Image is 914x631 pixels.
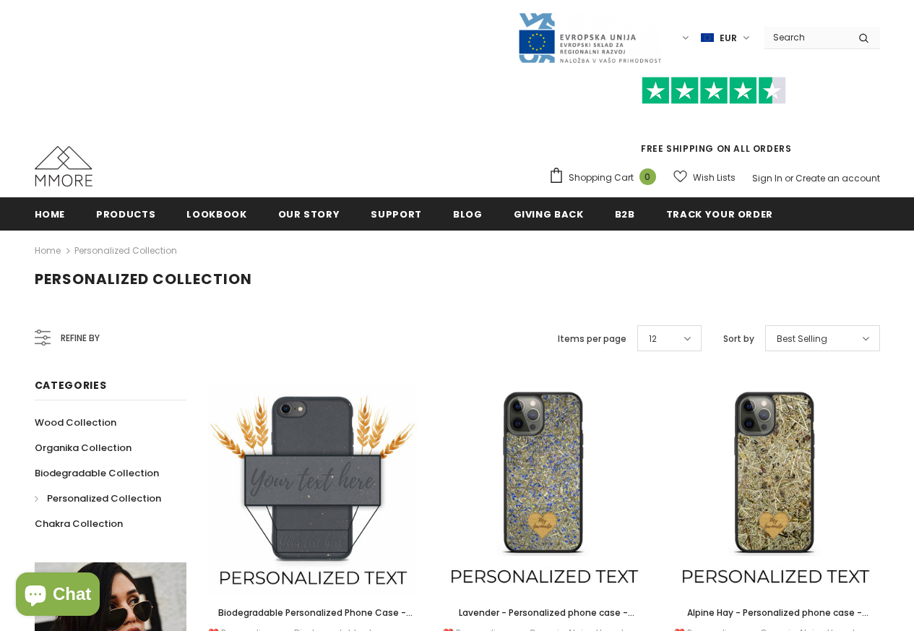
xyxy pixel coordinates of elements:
a: Personalized Collection [74,244,177,257]
input: Search Site [764,27,848,48]
a: Products [96,197,155,230]
a: Lavender - Personalized phone case - Personalized gift [439,605,649,621]
span: Best Selling [777,332,827,346]
img: MMORE Cases [35,146,92,186]
a: Lookbook [186,197,246,230]
span: Chakra Collection [35,517,123,531]
a: Our Story [278,197,340,230]
span: or [785,172,793,184]
iframe: Customer reviews powered by Trustpilot [548,104,880,142]
span: FREE SHIPPING ON ALL ORDERS [548,83,880,155]
span: 12 [649,332,657,346]
inbox-online-store-chat: Shopify online store chat [12,572,104,619]
span: Organika Collection [35,441,132,455]
a: Home [35,242,61,259]
span: 0 [639,168,656,185]
span: Our Story [278,207,340,221]
span: Blog [453,207,483,221]
span: EUR [720,31,737,46]
span: Giving back [514,207,584,221]
a: Organika Collection [35,435,132,460]
img: Javni Razpis [517,12,662,64]
a: Shopping Cart 0 [548,167,663,189]
span: B2B [615,207,635,221]
span: Home [35,207,66,221]
span: Wish Lists [693,171,736,185]
a: Wood Collection [35,410,116,435]
a: Javni Razpis [517,31,662,43]
span: Wood Collection [35,416,116,429]
a: B2B [615,197,635,230]
a: Biodegradable Collection [35,460,159,486]
label: Sort by [723,332,754,346]
span: support [371,207,422,221]
a: Sign In [752,172,782,184]
a: Wish Lists [673,165,736,190]
span: Track your order [666,207,773,221]
span: Lookbook [186,207,246,221]
a: Track your order [666,197,773,230]
a: Chakra Collection [35,511,123,536]
a: Personalized Collection [35,486,161,511]
span: Shopping Cart [569,171,634,185]
a: Biodegradable Personalized Phone Case - Black [208,605,418,621]
label: Items per page [558,332,626,346]
span: Personalized Collection [35,269,252,289]
a: Create an account [796,172,880,184]
a: Alpine Hay - Personalized phone case - Personalized gift [671,605,880,621]
span: Personalized Collection [47,492,161,505]
a: Blog [453,197,483,230]
span: Biodegradable Collection [35,466,159,480]
span: Categories [35,378,107,392]
a: Giving back [514,197,584,230]
a: Home [35,197,66,230]
span: Refine by [61,330,100,346]
span: Products [96,207,155,221]
a: support [371,197,422,230]
img: Trust Pilot Stars [642,77,786,105]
